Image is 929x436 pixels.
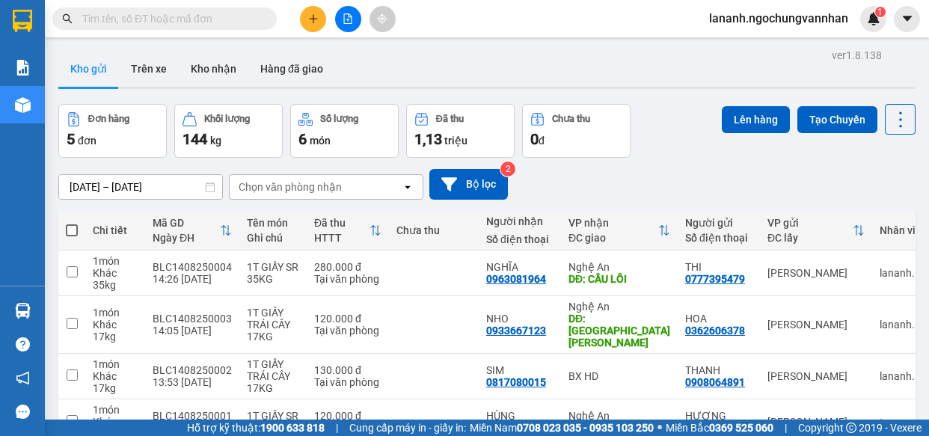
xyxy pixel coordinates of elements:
[153,313,232,325] div: BLC1408250003
[685,325,745,337] div: 0362606378
[153,364,232,376] div: BLC1408250002
[436,114,464,124] div: Đã thu
[517,422,654,434] strong: 0708 023 035 - 0935 103 250
[568,261,670,273] div: Nghệ An
[767,370,865,382] div: [PERSON_NAME]
[320,114,358,124] div: Số lượng
[153,217,220,229] div: Mã GD
[93,331,138,343] div: 17 kg
[314,261,381,273] div: 280.000 đ
[414,130,442,148] span: 1,13
[93,370,138,382] div: Khác
[93,319,138,331] div: Khác
[260,422,325,434] strong: 1900 633 818
[153,325,232,337] div: 14:05 [DATE]
[486,313,554,325] div: NHO
[568,313,670,349] div: DĐ: CẦU BẾN THỦY
[846,423,856,433] span: copyright
[15,303,31,319] img: warehouse-icon
[336,420,338,436] span: |
[204,114,250,124] div: Khối lượng
[767,319,865,331] div: [PERSON_NAME]
[396,224,471,236] div: Chưa thu
[82,10,259,27] input: Tìm tên, số ĐT hoặc mã đơn
[901,12,914,25] span: caret-down
[500,162,515,176] sup: 2
[153,376,232,388] div: 13:53 [DATE]
[486,325,546,337] div: 0933667123
[187,420,325,436] span: Hỗ trợ kỹ thuật:
[247,358,299,394] div: 1T GIẤY TRÁI CÂY 17KG
[486,233,554,245] div: Số điện thoại
[93,358,138,370] div: 1 món
[16,405,30,419] span: message
[93,307,138,319] div: 1 món
[406,104,515,158] button: Đã thu1,13 triệu
[377,13,387,24] span: aim
[153,410,232,422] div: BLC1408250001
[67,130,75,148] span: 5
[314,273,381,285] div: Tại văn phòng
[93,416,138,428] div: Khác
[174,104,283,158] button: Khối lượng144kg
[486,376,546,388] div: 0817080015
[685,376,745,388] div: 0908064891
[552,114,590,124] div: Chưa thu
[697,9,860,28] span: lananh.ngochungvannhan
[444,135,467,147] span: triệu
[685,364,752,376] div: THANH
[307,211,389,251] th: Toggle SortBy
[867,12,880,25] img: icon-new-feature
[486,364,554,376] div: SIM
[722,106,790,133] button: Lên hàng
[314,313,381,325] div: 120.000 đ
[16,337,30,351] span: question-circle
[530,130,539,148] span: 0
[290,104,399,158] button: Số lượng6món
[568,273,670,285] div: DĐ: CẦU LỒI
[429,169,508,200] button: Bộ lọc
[13,10,32,32] img: logo-vxr
[308,13,319,24] span: plus
[561,211,678,251] th: Toggle SortBy
[343,13,353,24] span: file-add
[875,7,886,17] sup: 1
[894,6,920,32] button: caret-down
[685,217,752,229] div: Người gửi
[119,51,179,87] button: Trên xe
[470,420,654,436] span: Miền Nam
[568,370,670,382] div: BX HD
[568,410,670,422] div: Nghệ An
[767,416,865,428] div: [PERSON_NAME]
[93,255,138,267] div: 1 món
[310,135,331,147] span: món
[239,179,342,194] div: Chọn văn phòng nhận
[15,60,31,76] img: solution-icon
[709,422,773,434] strong: 0369 525 060
[568,217,658,229] div: VP nhận
[486,261,554,273] div: NGHĨA
[314,232,370,244] div: HTTT
[153,232,220,244] div: Ngày ĐH
[247,217,299,229] div: Tên món
[88,114,129,124] div: Đơn hàng
[247,410,299,434] div: 1T GIẤY SR 15KG
[300,6,326,32] button: plus
[210,135,221,147] span: kg
[486,273,546,285] div: 0963081964
[568,301,670,313] div: Nghệ An
[657,425,662,431] span: ⚪️
[486,410,554,422] div: HÙNG
[685,273,745,285] div: 0777395479
[568,232,658,244] div: ĐC giao
[93,404,138,416] div: 1 món
[402,181,414,193] svg: open
[58,51,119,87] button: Kho gửi
[767,232,853,244] div: ĐC lấy
[59,175,222,199] input: Select a date range.
[153,273,232,285] div: 14:26 [DATE]
[539,135,545,147] span: đ
[247,261,299,285] div: 1T GIẤY SR 35KG
[179,51,248,87] button: Kho nhận
[314,217,370,229] div: Đã thu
